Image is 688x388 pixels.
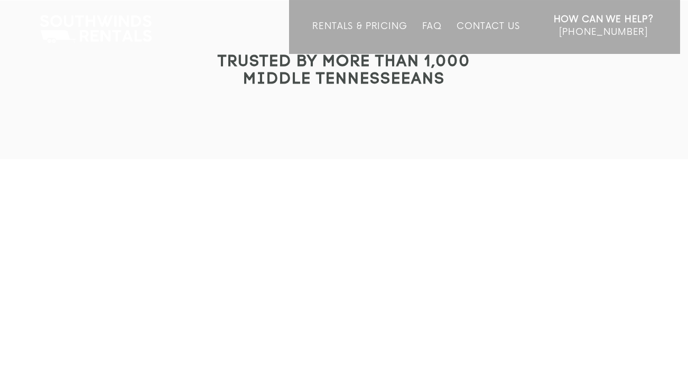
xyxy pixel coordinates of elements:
[422,21,442,54] a: FAQ
[554,14,654,25] strong: How Can We Help?
[457,21,519,54] a: Contact Us
[312,21,407,54] a: Rentals & Pricing
[559,27,648,38] span: [PHONE_NUMBER]
[34,13,157,45] img: Southwinds Rentals Logo
[554,13,654,46] a: How Can We Help? [PHONE_NUMBER]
